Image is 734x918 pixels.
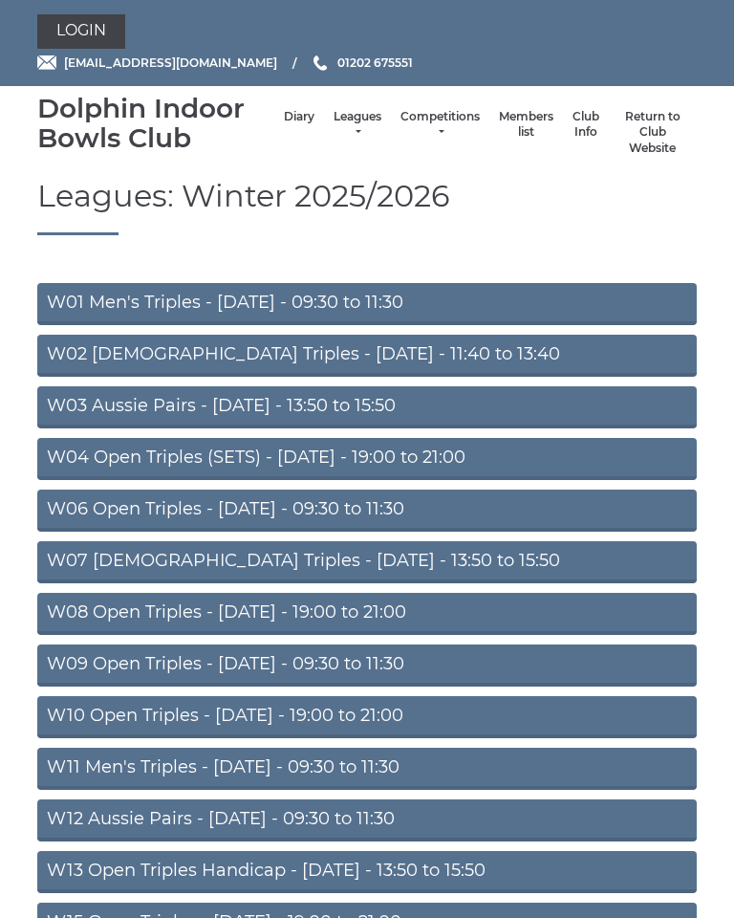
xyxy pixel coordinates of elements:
a: W02 [DEMOGRAPHIC_DATA] Triples - [DATE] - 11:40 to 13:40 [37,335,697,377]
a: Phone us 01202 675551 [311,54,413,72]
a: Leagues [334,109,381,141]
a: W04 Open Triples (SETS) - [DATE] - 19:00 to 21:00 [37,438,697,480]
a: W03 Aussie Pairs - [DATE] - 13:50 to 15:50 [37,386,697,428]
a: W01 Men's Triples - [DATE] - 09:30 to 11:30 [37,283,697,325]
a: Login [37,14,125,49]
img: Email [37,55,56,70]
a: W08 Open Triples - [DATE] - 19:00 to 21:00 [37,593,697,635]
a: Members list [499,109,553,141]
a: W12 Aussie Pairs - [DATE] - 09:30 to 11:30 [37,799,697,841]
a: W06 Open Triples - [DATE] - 09:30 to 11:30 [37,490,697,532]
a: Diary [284,109,314,125]
a: W11 Men's Triples - [DATE] - 09:30 to 11:30 [37,748,697,790]
a: W10 Open Triples - [DATE] - 19:00 to 21:00 [37,696,697,738]
span: 01202 675551 [337,55,413,70]
a: Email [EMAIL_ADDRESS][DOMAIN_NAME] [37,54,277,72]
a: Competitions [400,109,480,141]
h1: Leagues: Winter 2025/2026 [37,179,697,234]
a: Club Info [572,109,599,141]
a: W07 [DEMOGRAPHIC_DATA] Triples - [DATE] - 13:50 to 15:50 [37,541,697,583]
img: Phone us [313,55,327,71]
a: Return to Club Website [618,109,687,157]
a: W09 Open Triples - [DATE] - 09:30 to 11:30 [37,645,697,687]
span: [EMAIL_ADDRESS][DOMAIN_NAME] [64,55,277,70]
div: Dolphin Indoor Bowls Club [37,94,274,153]
a: W13 Open Triples Handicap - [DATE] - 13:50 to 15:50 [37,851,697,893]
